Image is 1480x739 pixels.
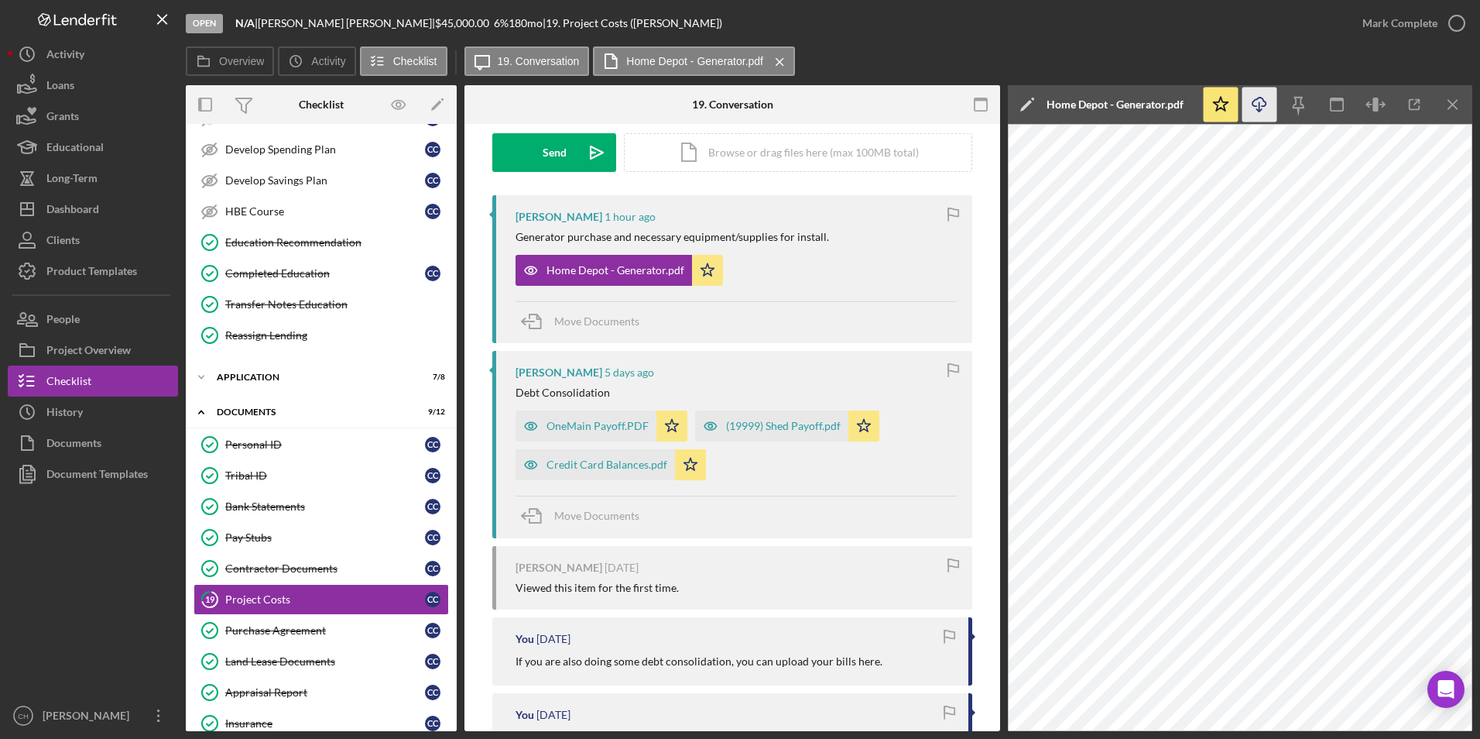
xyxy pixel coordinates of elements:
[46,256,137,290] div: Product Templates
[46,163,98,198] div: Long-Term
[492,133,616,172] button: Send
[516,562,602,574] div: [PERSON_NAME]
[536,709,570,721] time: 2025-08-20 16:04
[464,46,590,76] button: 19. Conversation
[217,373,406,382] div: Application
[225,267,425,280] div: Completed Education
[8,700,178,731] button: CH[PERSON_NAME]
[8,304,178,335] button: People
[516,231,829,243] div: Generator purchase and necessary equipment/supplies for install.
[299,98,344,111] div: Checklist
[225,205,425,218] div: HBE Course
[593,46,795,76] button: Home Depot - Generator.pdf
[425,685,440,700] div: C C
[194,491,449,522] a: Bank StatementsCC
[536,633,570,645] time: 2025-08-20 16:08
[1347,8,1472,39] button: Mark Complete
[46,428,101,462] div: Documents
[425,592,440,607] div: C C
[8,428,178,459] button: Documents
[46,335,131,369] div: Project Overview
[8,397,178,428] a: History
[498,55,580,67] label: 19. Conversation
[194,134,449,165] a: Develop Spending PlanCC
[8,101,178,132] button: Grants
[46,225,80,260] div: Clients
[516,366,602,379] div: [PERSON_NAME]
[8,194,178,225] a: Dashboard
[425,561,440,576] div: C C
[46,132,104,167] div: Educational
[225,593,425,606] div: Project Costs
[194,196,449,227] a: HBE CourseCC
[219,55,264,67] label: Overview
[194,584,449,615] a: 19Project CostsCC
[186,14,223,33] div: Open
[1362,8,1437,39] div: Mark Complete
[543,133,567,172] div: Send
[8,459,178,490] button: Document Templates
[425,623,440,638] div: C C
[194,615,449,646] a: Purchase AgreementCC
[278,46,355,76] button: Activity
[425,468,440,483] div: C C
[425,530,440,545] div: C C
[435,17,494,29] div: $45,000.00
[194,258,449,289] a: Completed EducationCC
[194,553,449,584] a: Contractor DocumentsCC
[425,654,440,669] div: C C
[46,366,91,400] div: Checklist
[8,366,178,397] button: Checklist
[425,499,440,514] div: C C
[8,39,178,70] button: Activity
[225,500,425,513] div: Bank Statements
[217,407,406,417] div: Documents
[225,562,425,575] div: Contractor Documents
[8,225,178,256] button: Clients
[194,460,449,491] a: Tribal IDCC
[225,624,425,637] div: Purchase Agreement
[225,531,425,544] div: Pay Stubs
[425,716,440,731] div: C C
[605,366,654,379] time: 2025-08-21 18:38
[8,163,178,194] button: Long-Term
[46,397,83,431] div: History
[225,143,425,156] div: Develop Spending Plan
[516,255,723,286] button: Home Depot - Generator.pdf
[425,142,440,157] div: C C
[39,700,139,735] div: [PERSON_NAME]
[546,420,649,432] div: OneMain Payoff.PDF
[8,70,178,101] button: Loans
[46,459,148,493] div: Document Templates
[46,304,80,339] div: People
[311,55,345,67] label: Activity
[194,522,449,553] a: Pay StubsCC
[186,46,274,76] button: Overview
[516,387,610,399] div: Debt Consolidation
[225,686,425,699] div: Appraisal Report
[18,712,29,720] text: CH
[235,17,258,29] div: |
[516,633,534,645] div: You
[516,582,679,594] div: Viewed this item for the first time.
[417,407,445,417] div: 9 / 12
[516,211,602,223] div: [PERSON_NAME]
[516,411,687,442] button: OneMain Payoff.PDF
[8,256,178,287] a: Product Templates
[8,132,178,163] button: Educational
[46,101,79,136] div: Grants
[235,16,255,29] b: N/A
[225,438,425,451] div: Personal ID
[516,497,655,535] button: Move Documents
[726,420,841,432] div: (19999) Shed Payoff.pdf
[605,562,639,574] time: 2025-08-20 16:11
[225,717,425,730] div: Insurance
[225,236,448,249] div: Education Recommendation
